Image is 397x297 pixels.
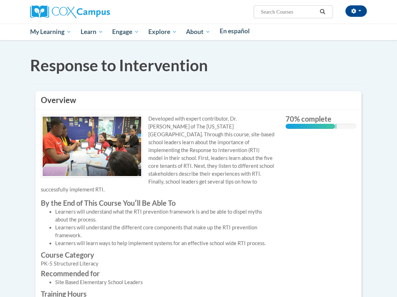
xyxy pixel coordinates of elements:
[345,5,367,17] button: Account Settings
[286,124,335,129] div: 70% complete
[55,208,275,224] li: Learners will understand what the RTI prevention framework is and be able to dispel myths about t...
[30,56,208,74] span: Response to Intervention
[41,269,275,277] label: Recommended for
[30,8,110,14] a: Cox Campus
[335,124,337,129] div: 0.001%
[41,95,356,106] h3: Overview
[81,28,103,36] span: Learn
[107,24,144,40] a: Engage
[25,24,372,40] div: Main menu
[55,278,275,286] li: Site Based Elementary School Leaders
[215,24,254,39] a: En español
[25,24,76,40] a: My Learning
[41,260,275,268] div: PK-5 Structured Literacy
[286,115,357,123] label: 70% complete
[41,115,275,194] p: Developed with expert contributor, Dr. [PERSON_NAME] of The [US_STATE][GEOGRAPHIC_DATA]. Through ...
[317,8,328,16] button: Search
[41,199,275,207] label: By the End of This Course Youʹll Be Able To
[182,24,215,40] a: About
[220,27,250,35] span: En español
[260,8,317,16] input: Search Courses
[30,5,110,18] img: Cox Campus
[144,24,182,40] a: Explore
[112,28,139,36] span: Engage
[186,28,210,36] span: About
[41,251,275,259] label: Course Category
[41,115,143,178] img: Course logo image
[148,28,177,36] span: Explore
[30,28,71,36] span: My Learning
[55,239,275,247] li: Learners will learn ways to help implement systems for an effective school wide RTI process.
[76,24,108,40] a: Learn
[55,224,275,239] li: Learners will understand the different core components that make up the RTI prevention framework.
[320,9,326,15] i: 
